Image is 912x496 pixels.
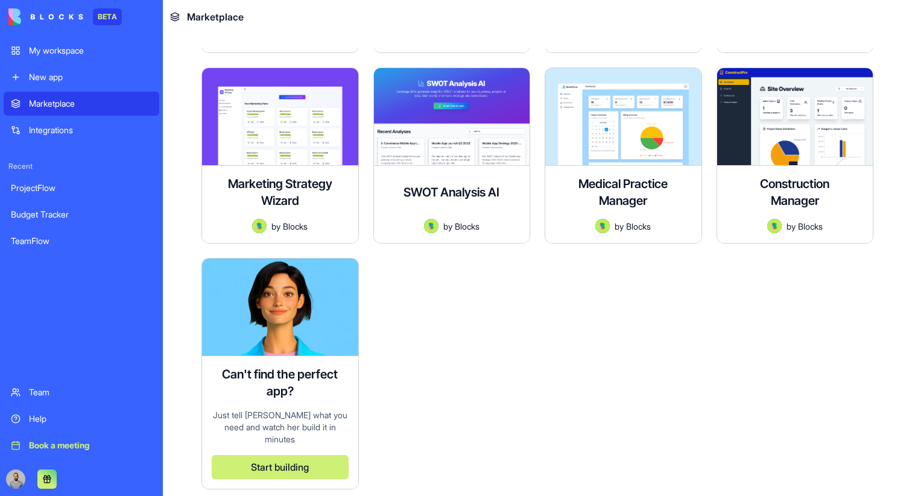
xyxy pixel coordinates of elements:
[4,118,159,142] a: Integrations
[212,455,349,479] button: Start building
[29,98,152,110] div: Marketplace
[252,219,267,233] img: Avatar
[8,8,83,25] img: logo
[4,162,159,171] span: Recent
[727,175,864,209] div: Construction Manager
[29,439,152,451] div: Book a meeting
[29,71,152,83] div: New app
[201,258,359,489] a: Ella AI assistantCan't find the perfect app?Just tell [PERSON_NAME] what you need and watch her b...
[767,219,782,233] img: Avatar
[212,366,349,400] h4: Can't find the perfect app?
[201,67,359,243] a: Marketing Strategy WizardAvatarbyBlocks
[4,433,159,457] a: Book a meeting
[443,220,452,233] span: by
[4,202,159,227] a: Budget Tracker
[11,235,152,247] div: TeamFlow
[202,259,358,356] img: Ella AI assistant
[4,176,159,200] a: ProjectFlow
[555,175,692,209] div: Medical Practice Manager
[187,10,244,24] span: Marketplace
[4,39,159,63] a: My workspace
[798,220,823,233] span: Blocks
[4,407,159,431] a: Help
[4,380,159,404] a: Team
[212,409,349,445] div: Just tell [PERSON_NAME] what you need and watch her build it in minutes
[384,175,521,209] div: SWOT Analysis AI
[4,229,159,253] a: TeamFlow
[11,182,152,194] div: ProjectFlow
[787,220,796,233] span: by
[212,175,349,209] h4: Marketing Strategy Wizard
[4,92,159,116] a: Marketplace
[595,219,610,233] img: Avatar
[93,8,122,25] div: BETA
[615,220,624,233] span: by
[29,45,152,57] div: My workspace
[8,8,122,25] a: BETA
[424,219,439,233] img: Avatar
[626,220,651,233] span: Blocks
[717,67,874,243] a: Construction ManagerAvatarbyBlocks
[29,124,152,136] div: Integrations
[29,413,152,425] div: Help
[29,386,152,398] div: Team
[747,175,843,209] h4: Construction Manager
[373,67,531,243] a: SWOT Analysis AIAvatarbyBlocks
[545,67,702,243] a: Medical Practice ManagerAvatarbyBlocks
[404,184,499,201] h4: SWOT Analysis AI
[455,220,480,233] span: Blocks
[283,220,308,233] span: Blocks
[4,65,159,89] a: New app
[575,175,671,209] h4: Medical Practice Manager
[11,209,152,221] div: Budget Tracker
[271,220,280,233] span: by
[6,469,25,489] img: image_123650291_bsq8ao.jpg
